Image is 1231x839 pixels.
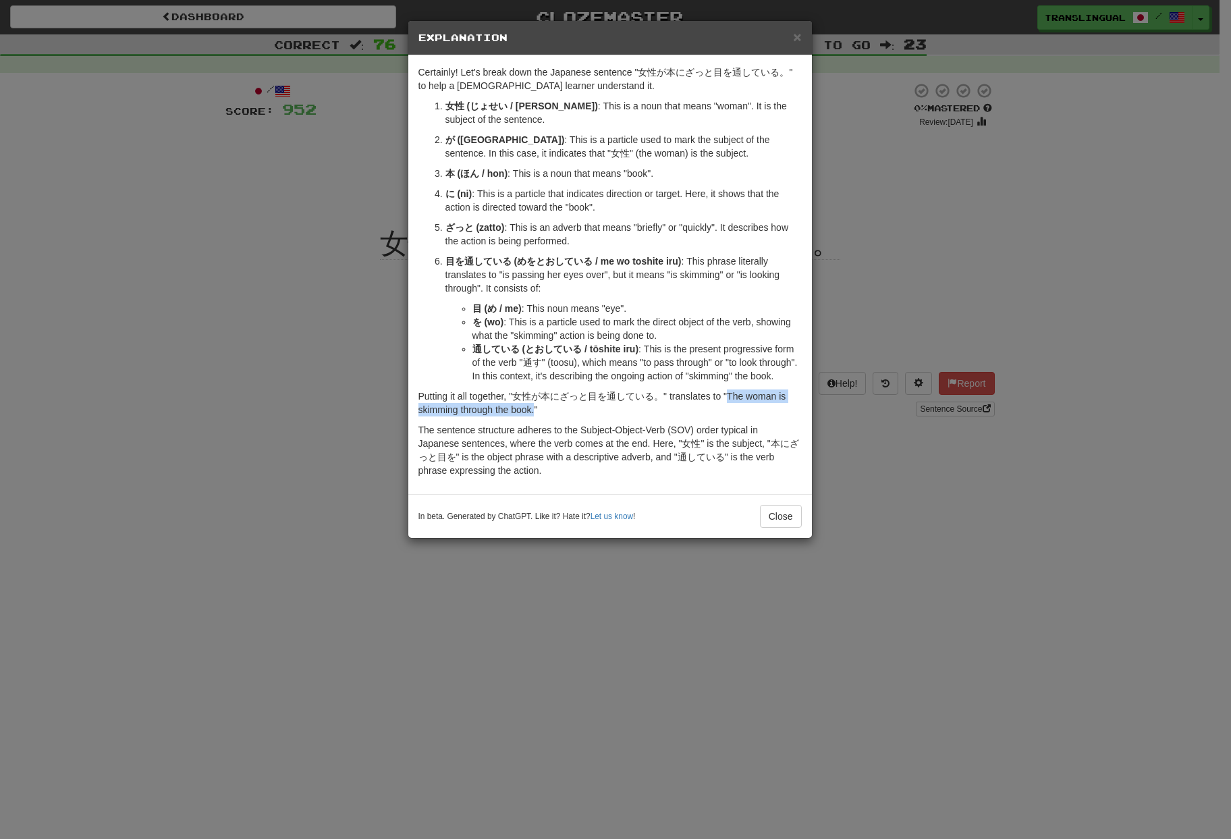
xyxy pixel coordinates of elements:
[445,256,682,267] strong: 目を通している (めをとおしている / me wo toshite iru)
[472,315,802,342] li: : This is a particle used to mark the direct object of the verb, showing what the "skimming" acti...
[445,168,508,179] strong: 本 (ほん / hon)
[472,344,639,354] strong: 通している (とおしている / tōshite iru)
[418,65,802,92] p: Certainly! Let's break down the Japanese sentence "女性が本にざっと目を通している。" to help a [DEMOGRAPHIC_DATA]...
[445,133,802,160] p: : This is a particle used to mark the subject of the sentence. In this case, it indicates that "女...
[418,511,636,522] small: In beta. Generated by ChatGPT. Like it? Hate it? !
[445,187,802,214] p: : This is a particle that indicates direction or target. Here, it shows that the action is direct...
[445,167,802,180] p: : This is a noun that means "book".
[793,30,801,44] button: Close
[472,317,504,327] strong: を (wo)
[418,423,802,477] p: The sentence structure adheres to the Subject-Object-Verb (SOV) order typical in Japanese sentenc...
[418,31,802,45] h5: Explanation
[445,134,565,145] strong: が ([GEOGRAPHIC_DATA])
[591,512,633,521] a: Let us know
[472,342,802,383] li: : This is the present progressive form of the verb "通す" (toosu), which means "to pass through" or...
[445,188,472,199] strong: に (ni)
[472,302,802,315] li: : This noun means "eye".
[445,254,802,295] p: : This phrase literally translates to "is passing her eyes over", but it means "is skimming" or "...
[445,99,802,126] p: : This is a noun that means "woman". It is the subject of the sentence.
[472,303,522,314] strong: 目 (め / me)
[760,505,802,528] button: Close
[445,222,505,233] strong: ざっと (zatto)
[418,389,802,416] p: Putting it all together, "女性が本にざっと目を通している。" translates to "The woman is skimming through the book."
[793,29,801,45] span: ×
[445,101,598,111] strong: 女性 (じょせい / [PERSON_NAME])
[445,221,802,248] p: : This is an adverb that means "briefly" or "quickly". It describes how the action is being perfo...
